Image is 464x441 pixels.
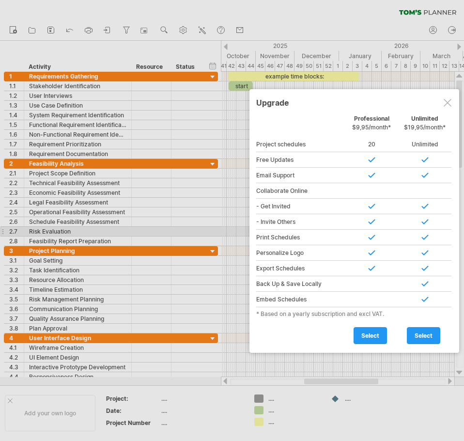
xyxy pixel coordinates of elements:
[256,230,345,245] div: Print Schedules
[256,168,345,183] div: Email Support
[398,115,451,136] div: Unlimited
[256,94,452,111] div: Upgrade
[256,245,345,261] div: Personalize Logo
[404,124,446,131] span: $19,95/month*
[345,115,398,136] div: Professional
[256,137,345,152] div: Project schedules
[256,152,345,168] div: Free Updates
[256,183,345,199] div: Collaborate Online
[407,327,440,344] a: select
[352,124,391,131] span: $9,95/month*
[256,276,345,292] div: Back Up & Save Locally
[415,332,433,339] span: select
[256,199,345,214] div: - Get Invited
[354,327,387,344] a: select
[256,214,345,230] div: - Invite Others
[256,310,452,317] div: * Based on a yearly subscription and excl VAT.
[256,261,345,276] div: Export Schedules
[345,137,398,152] div: 20
[361,332,379,339] span: select
[256,292,345,307] div: Embed Schedules
[398,137,451,152] div: Unlimited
